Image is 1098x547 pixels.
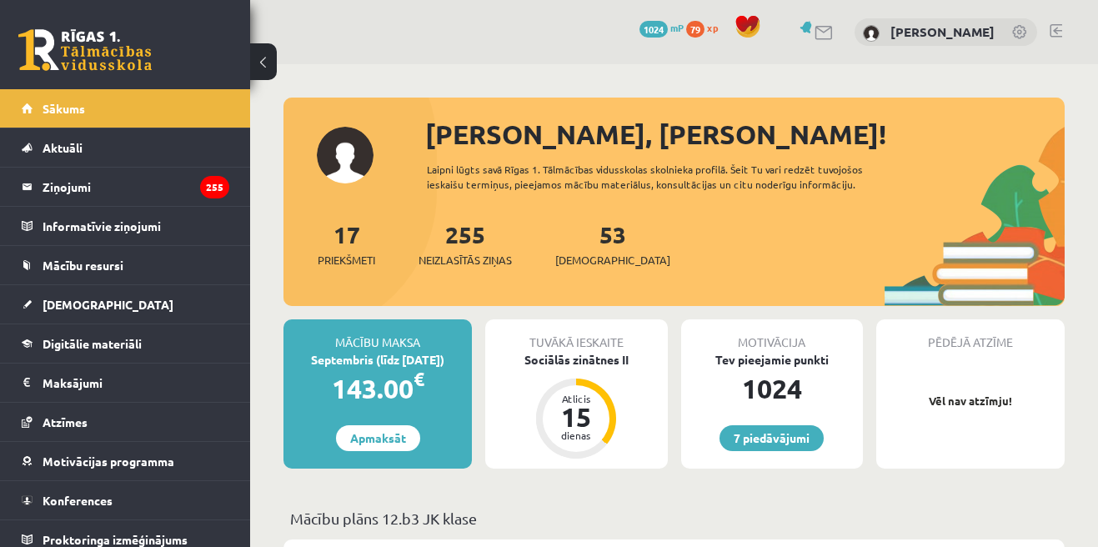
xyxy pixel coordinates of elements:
i: 255 [200,176,229,198]
a: 53[DEMOGRAPHIC_DATA] [555,219,670,268]
a: Informatīvie ziņojumi [22,207,229,245]
a: Mācību resursi [22,246,229,284]
img: Oskars Raģis [863,25,880,42]
span: Priekšmeti [318,252,375,268]
span: [DEMOGRAPHIC_DATA] [555,252,670,268]
span: 1024 [639,21,668,38]
div: [PERSON_NAME], [PERSON_NAME]! [425,114,1065,154]
legend: Maksājumi [43,364,229,402]
span: Neizlasītās ziņas [419,252,512,268]
span: Mācību resursi [43,258,123,273]
a: Maksājumi [22,364,229,402]
div: Tev pieejamie punkti [681,351,863,369]
a: Sākums [22,89,229,128]
div: Motivācija [681,319,863,351]
a: 79 xp [686,21,726,34]
a: Atzīmes [22,403,229,441]
a: Sociālās zinātnes II Atlicis 15 dienas [485,351,667,461]
span: Digitālie materiāli [43,336,142,351]
a: 1024 mP [639,21,684,34]
a: 17Priekšmeti [318,219,375,268]
div: Laipni lūgts savā Rīgas 1. Tālmācības vidusskolas skolnieka profilā. Šeit Tu vari redzēt tuvojošo... [427,162,895,192]
span: € [414,367,424,391]
span: mP [670,21,684,34]
div: 1024 [681,369,863,409]
div: 15 [551,404,601,430]
span: [DEMOGRAPHIC_DATA] [43,297,173,312]
a: Konferences [22,481,229,519]
p: Mācību plāns 12.b3 JK klase [290,507,1058,529]
legend: Ziņojumi [43,168,229,206]
div: 143.00 [283,369,472,409]
div: Septembris (līdz [DATE]) [283,351,472,369]
span: xp [707,21,718,34]
span: Atzīmes [43,414,88,429]
a: 7 piedāvājumi [719,425,824,451]
div: Mācību maksa [283,319,472,351]
p: Vēl nav atzīmju! [885,393,1056,409]
a: [PERSON_NAME] [890,23,995,40]
span: Proktoringa izmēģinājums [43,532,188,547]
legend: Informatīvie ziņojumi [43,207,229,245]
div: Sociālās zinātnes II [485,351,667,369]
div: Pēdējā atzīme [876,319,1065,351]
a: Ziņojumi255 [22,168,229,206]
span: 79 [686,21,704,38]
span: Sākums [43,101,85,116]
a: Motivācijas programma [22,442,229,480]
span: Motivācijas programma [43,454,174,469]
div: dienas [551,430,601,440]
div: Atlicis [551,394,601,404]
a: 255Neizlasītās ziņas [419,219,512,268]
div: Tuvākā ieskaite [485,319,667,351]
a: Rīgas 1. Tālmācības vidusskola [18,29,152,71]
a: Apmaksāt [336,425,420,451]
span: Konferences [43,493,113,508]
a: Digitālie materiāli [22,324,229,363]
span: Aktuāli [43,140,83,155]
a: Aktuāli [22,128,229,167]
a: [DEMOGRAPHIC_DATA] [22,285,229,324]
